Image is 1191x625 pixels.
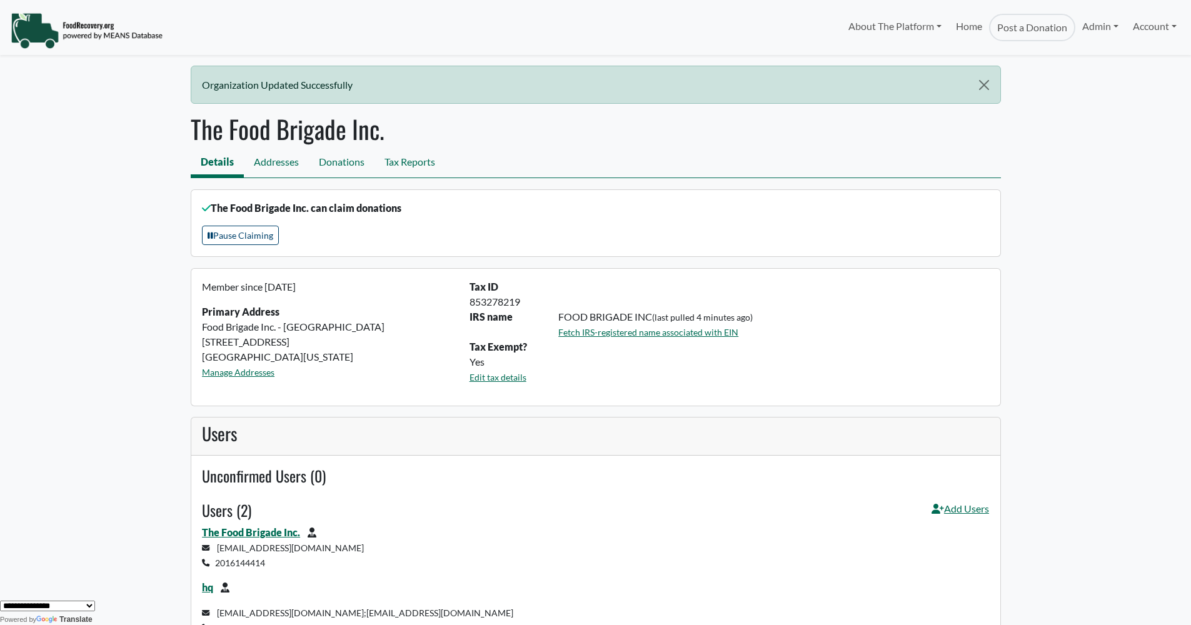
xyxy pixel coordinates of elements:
small: [EMAIL_ADDRESS][DOMAIN_NAME] 2016144414 [202,542,364,568]
div: Yes [462,354,997,369]
small: (last pulled 4 minutes ago) [652,312,753,322]
div: 853278219 [462,294,997,309]
a: Addresses [244,149,309,177]
a: Admin [1075,14,1125,39]
div: Food Brigade Inc. - [GEOGRAPHIC_DATA] [STREET_ADDRESS] [GEOGRAPHIC_DATA][US_STATE] [194,279,462,394]
b: Tax Exempt? [470,341,527,352]
a: Translate [36,615,93,624]
a: hq [202,581,213,593]
div: Organization Updated Successfully [191,66,1001,104]
a: About The Platform [842,14,948,39]
strong: IRS name [470,311,513,322]
button: Close [968,66,1000,104]
a: Donations [309,149,374,177]
a: Details [191,149,244,177]
div: FOOD BRIGADE INC [551,309,997,339]
a: Post a Donation [989,14,1075,41]
p: The Food Brigade Inc. can claim donations [202,201,989,216]
a: Manage Addresses [202,367,274,377]
a: Fetch IRS-registered name associated with EIN [558,327,738,337]
h4: Users (2) [202,501,251,519]
a: Edit tax details [470,372,526,382]
a: Tax Reports [374,149,445,177]
h1: The Food Brigade Inc. [191,114,1001,144]
b: Tax ID [470,281,498,292]
h3: Users [202,423,989,444]
button: Pause Claiming [202,226,279,245]
strong: Primary Address [202,306,279,317]
h4: Unconfirmed Users (0) [202,467,989,485]
img: Google Translate [36,616,59,624]
p: Member since [DATE] [202,279,455,294]
img: NavigationLogo_FoodRecovery-91c16205cd0af1ed486a0f1a7774a6544ea792ac00100771e7dd3ec7c0e58e41.png [11,12,163,49]
a: The Food Brigade Inc. [202,526,300,538]
a: Add Users [932,501,989,525]
a: Account [1126,14,1183,39]
a: Home [948,14,988,41]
